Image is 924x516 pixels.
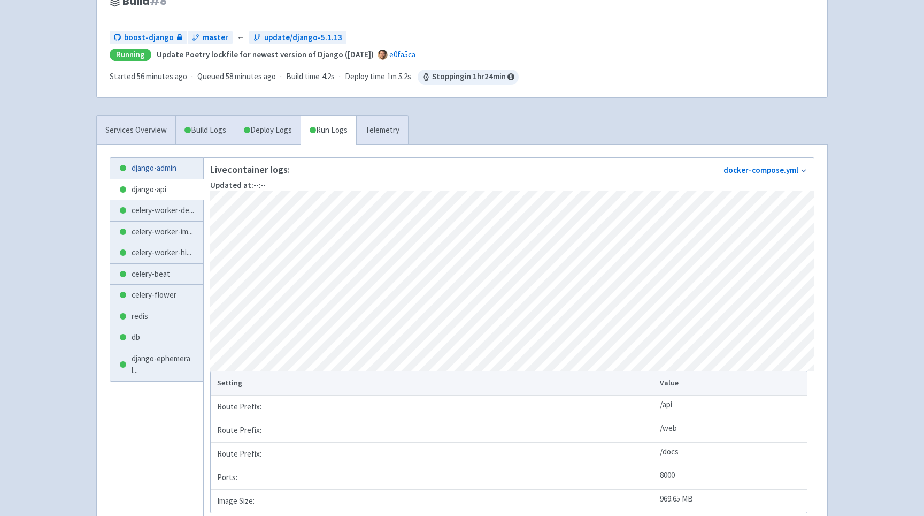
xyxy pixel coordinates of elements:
[132,353,195,377] span: django-ephemeral ...
[210,180,266,190] span: --:--
[110,179,203,200] a: django-api
[211,466,657,489] td: Ports:
[110,158,203,179] a: django-admin
[418,70,519,85] span: Stopping in 1 hr 24 min
[387,71,411,83] span: 1m 5.2s
[132,204,194,217] span: celery-worker-de ...
[211,489,657,513] td: Image Size:
[657,371,807,395] th: Value
[211,395,657,419] td: Route Prefix:
[211,371,657,395] th: Setting
[188,31,233,45] a: master
[110,222,203,242] a: celery-worker-im...
[657,395,807,419] td: /api
[356,116,408,145] a: Telemetry
[197,71,276,81] span: Queued
[249,31,346,45] a: update/django-5.1.13
[110,264,203,285] a: celery-beat
[110,348,203,381] a: django-ephemeral...
[110,71,187,81] span: Started
[132,247,191,259] span: celery-worker-hi ...
[210,164,290,175] p: Live container logs:
[110,200,203,221] a: celery-worker-de...
[110,49,151,61] div: Running
[657,489,807,513] td: 969.65 MB
[110,327,203,348] a: db
[132,226,193,238] span: celery-worker-im ...
[264,32,342,44] span: update/django-5.1.13
[157,49,374,59] strong: Update Poetry lockfile for newest version of Django ([DATE])
[345,71,385,83] span: Deploy time
[389,49,415,59] a: e0fa5ca
[176,116,235,145] a: Build Logs
[124,32,174,44] span: boost-django
[723,165,798,175] a: docker-compose.yml
[203,32,228,44] span: master
[97,116,175,145] a: Services Overview
[301,116,356,145] a: Run Logs
[237,32,245,44] span: ←
[211,442,657,466] td: Route Prefix:
[110,306,203,327] a: redis
[235,116,301,145] a: Deploy Logs
[110,70,519,85] div: · · ·
[110,31,187,45] a: boost-django
[210,180,253,190] strong: Updated at:
[286,71,320,83] span: Build time
[211,419,657,442] td: Route Prefix:
[657,442,807,466] td: /docs
[657,419,807,442] td: /web
[657,466,807,489] td: 8000
[110,242,203,263] a: celery-worker-hi...
[226,71,276,81] time: 58 minutes ago
[322,71,335,83] span: 4.2s
[137,71,187,81] time: 56 minutes ago
[110,285,203,306] a: celery-flower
